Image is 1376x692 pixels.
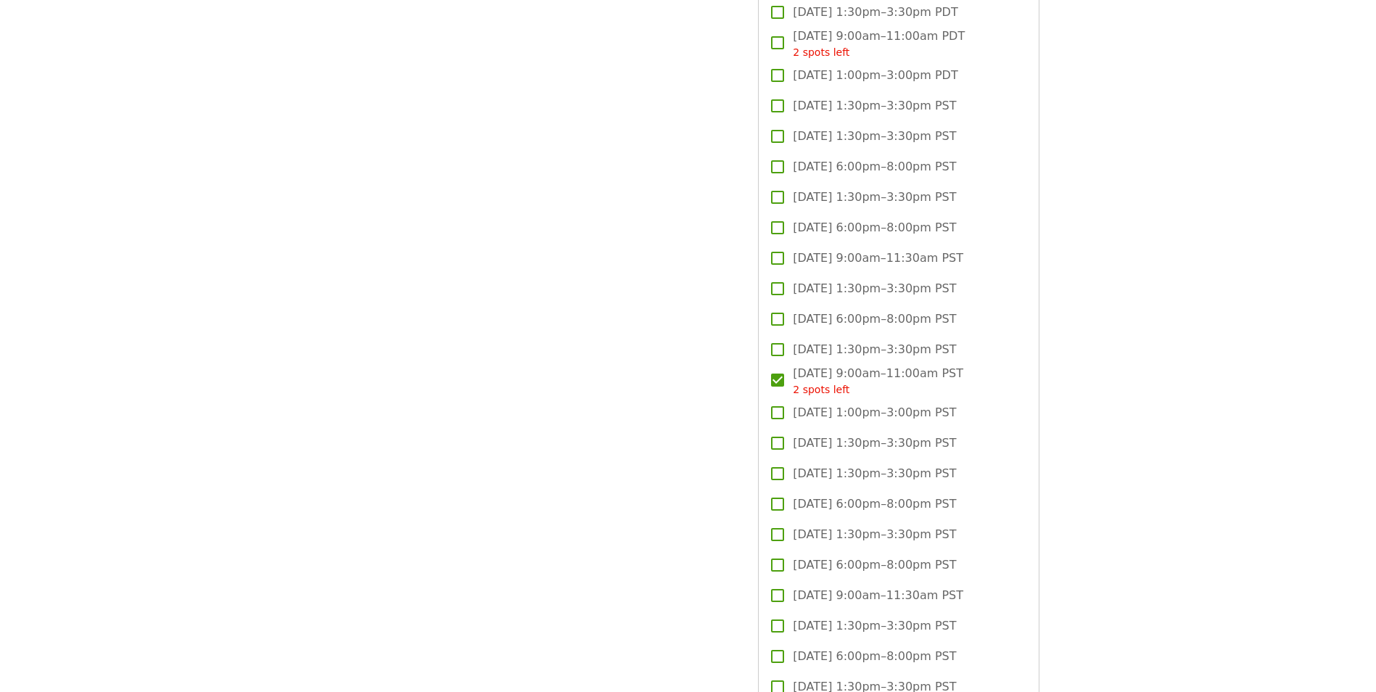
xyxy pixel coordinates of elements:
[793,310,956,328] span: [DATE] 6:00pm–8:00pm PST
[793,189,956,206] span: [DATE] 1:30pm–3:30pm PST
[793,648,956,665] span: [DATE] 6:00pm–8:00pm PST
[793,617,956,635] span: [DATE] 1:30pm–3:30pm PST
[793,404,956,421] span: [DATE] 1:00pm–3:00pm PST
[793,465,956,482] span: [DATE] 1:30pm–3:30pm PST
[793,250,963,267] span: [DATE] 9:00am–11:30am PST
[793,158,956,176] span: [DATE] 6:00pm–8:00pm PST
[793,28,965,60] span: [DATE] 9:00am–11:00am PDT
[793,280,956,297] span: [DATE] 1:30pm–3:30pm PST
[793,384,849,395] span: 2 spots left
[793,495,956,513] span: [DATE] 6:00pm–8:00pm PST
[793,4,957,21] span: [DATE] 1:30pm–3:30pm PDT
[793,46,849,58] span: 2 spots left
[793,341,956,358] span: [DATE] 1:30pm–3:30pm PST
[793,128,956,145] span: [DATE] 1:30pm–3:30pm PST
[793,365,963,398] span: [DATE] 9:00am–11:00am PST
[793,556,956,574] span: [DATE] 6:00pm–8:00pm PST
[793,526,956,543] span: [DATE] 1:30pm–3:30pm PST
[793,67,957,84] span: [DATE] 1:00pm–3:00pm PDT
[793,219,956,236] span: [DATE] 6:00pm–8:00pm PST
[793,434,956,452] span: [DATE] 1:30pm–3:30pm PST
[793,97,956,115] span: [DATE] 1:30pm–3:30pm PST
[793,587,963,604] span: [DATE] 9:00am–11:30am PST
